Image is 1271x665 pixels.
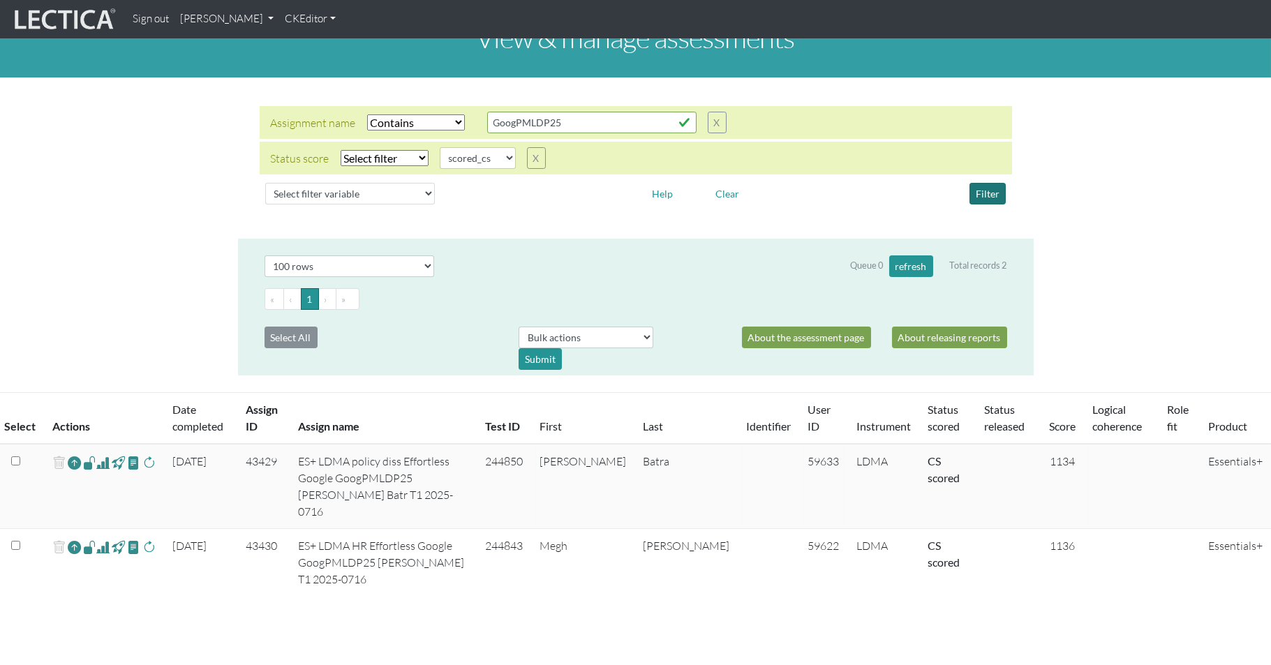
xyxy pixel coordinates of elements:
a: First [540,419,562,433]
td: Megh [531,529,634,597]
span: 1134 [1050,454,1075,468]
th: Assign ID [237,393,290,444]
div: Queue 0 Total records 2 [851,255,1007,277]
a: Last [643,419,663,433]
span: view [112,454,125,470]
td: 43430 [237,529,290,597]
a: Product [1208,419,1247,433]
button: Select All [265,327,318,348]
a: Score [1049,419,1076,433]
button: Go to page 1 [301,288,319,310]
td: [DATE] [164,444,237,529]
th: Test ID [477,393,531,444]
a: Identifier [746,419,791,433]
td: ES+ LDMA policy diss Effortless Google GoogPMLDP25 [PERSON_NAME] Batr T1 2025-0716 [290,444,477,529]
a: Help [646,186,680,199]
th: Actions [44,393,164,444]
td: 244843 [477,529,531,597]
td: Essentials+ [1200,529,1271,597]
td: 59633 [799,444,849,529]
button: Filter [969,183,1006,204]
span: delete [52,537,66,558]
td: [DATE] [164,529,237,597]
a: User ID [808,403,831,433]
span: rescore [142,454,156,471]
span: view [83,539,96,555]
span: Analyst score [96,539,110,555]
a: Completed = assessment has been completed; CS scored = assessment has been CLAS scored; LS scored... [928,539,960,569]
button: X [527,147,546,169]
span: view [127,539,140,555]
a: Reopen [68,537,81,558]
button: Clear [709,183,745,204]
span: rescore [142,539,156,555]
a: Role fit [1167,403,1189,433]
a: Status released [984,403,1025,433]
button: X [708,112,727,133]
th: Assign name [290,393,477,444]
a: Completed = assessment has been completed; CS scored = assessment has been CLAS scored; LS scored... [928,454,960,484]
span: delete [52,453,66,473]
a: Status scored [928,403,960,433]
div: Assignment name [271,114,356,131]
span: view [112,539,125,555]
a: [PERSON_NAME] [174,6,279,33]
a: Instrument [857,419,912,433]
a: About releasing reports [892,327,1007,348]
td: LDMA [849,529,920,597]
button: refresh [889,255,933,277]
td: Batra [634,444,738,529]
ul: Pagination [265,288,1007,310]
span: view [127,454,140,470]
td: [PERSON_NAME] [634,529,738,597]
td: Essentials+ [1200,444,1271,529]
td: LDMA [849,444,920,529]
a: Reopen [68,453,81,473]
span: view [83,454,96,470]
td: 43429 [237,444,290,529]
a: Sign out [127,6,174,33]
td: 244850 [477,444,531,529]
img: lecticalive [11,6,116,33]
span: 1136 [1050,539,1075,553]
a: Date completed [172,403,223,433]
button: Help [646,183,680,204]
a: Logical coherence [1092,403,1142,433]
span: Analyst score [96,454,110,471]
a: CKEditor [279,6,341,33]
td: ES+ LDMA HR Effortless Google GoogPMLDP25 [PERSON_NAME] T1 2025-0716 [290,529,477,597]
td: 59622 [799,529,849,597]
div: Status score [271,150,329,167]
a: About the assessment page [742,327,871,348]
td: [PERSON_NAME] [531,444,634,529]
div: Submit [519,348,562,370]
